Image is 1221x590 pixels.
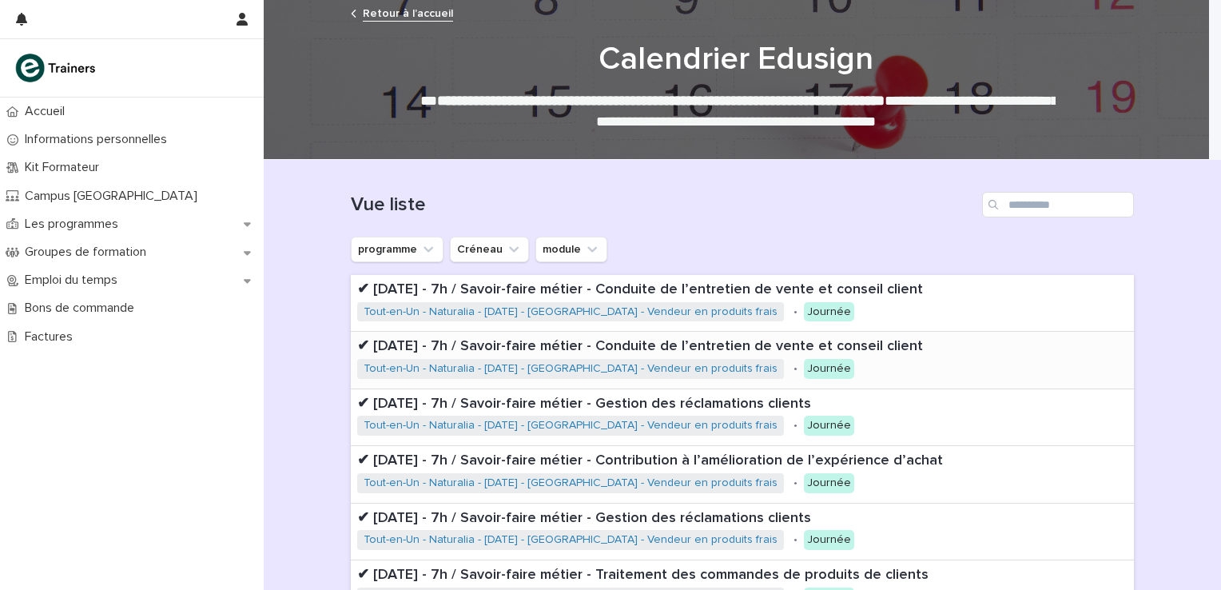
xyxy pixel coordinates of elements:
[18,301,147,316] p: Bons de commande
[804,416,854,436] div: Journée
[357,396,1128,413] p: ✔ [DATE] - 7h / Savoir-faire métier - Gestion des réclamations clients
[364,476,778,490] a: Tout-en-Un - Naturalia - [DATE] - [GEOGRAPHIC_DATA] - Vendeur en produits frais
[793,476,797,490] p: •
[351,275,1134,332] a: ✔ [DATE] - 7h / Savoir-faire métier - Conduite de l’entretien de vente et conseil clientTout-en-U...
[364,305,778,319] a: Tout-en-Un - Naturalia - [DATE] - [GEOGRAPHIC_DATA] - Vendeur en produits frais
[364,419,778,433] a: Tout-en-Un - Naturalia - [DATE] - [GEOGRAPHIC_DATA] - Vendeur en produits frais
[344,40,1128,78] h1: Calendrier Edusign
[18,329,86,345] p: Factures
[351,504,1134,560] a: ✔ [DATE] - 7h / Savoir-faire métier - Gestion des réclamations clientsTout-en-Un - Naturalia - [D...
[364,477,778,488] font: Tout-en-Un - Naturalia - [DATE] - [GEOGRAPHIC_DATA] - Vendeur en produits frais
[793,419,797,433] p: •
[18,104,78,119] p: Accueil
[357,510,1128,528] p: ✔ [DATE] - 7h / Savoir-faire métier - Gestion des réclamations clients
[364,533,778,547] a: Tout-en-Un - Naturalia - [DATE] - [GEOGRAPHIC_DATA] - Vendeur en produits frais
[364,420,778,431] font: Tout-en-Un - Naturalia - [DATE] - [GEOGRAPHIC_DATA] - Vendeur en produits frais
[18,217,131,232] p: Les programmes
[351,237,443,262] button: programme
[364,534,778,545] font: Tout-en-Un - Naturalia - [DATE] - [GEOGRAPHIC_DATA] - Vendeur en produits frais
[982,192,1134,217] input: Rechercher
[18,273,130,288] p: Emploi du temps
[364,362,778,376] a: Tout-en-Un - Naturalia - [DATE] - [GEOGRAPHIC_DATA] - Vendeur en produits frais
[364,306,778,317] font: Tout-en-Un - Naturalia - [DATE] - [GEOGRAPHIC_DATA] - Vendeur en produits frais
[804,530,854,550] div: Journée
[804,302,854,322] div: Journée
[793,305,797,319] p: •
[351,389,1134,446] a: ✔ [DATE] - 7h / Savoir-faire métier - Gestion des réclamations clientsTout-en-Un - Naturalia - [D...
[364,363,778,374] font: Tout-en-Un - Naturalia - [DATE] - [GEOGRAPHIC_DATA] - Vendeur en produits frais
[13,52,101,84] img: K0CqGN7SDeD6s4JG8KQk
[450,237,529,262] button: Créneau
[351,193,976,217] h1: Vue liste
[18,189,210,204] p: Campus [GEOGRAPHIC_DATA]
[793,533,797,547] p: •
[357,452,1128,470] p: ✔ [DATE] - 7h / Savoir-faire métier - Contribution à l’amélioration de l’expérience d’achat
[18,160,112,175] p: Kit Formateur
[535,237,607,262] button: module
[351,446,1134,503] a: ✔ [DATE] - 7h / Savoir-faire métier - Contribution à l’amélioration de l’expérience d’achatTout-e...
[357,338,1128,356] p: ✔ [DATE] - 7h / Savoir-faire métier - Conduite de l’entretien de vente et conseil client
[363,3,453,22] a: Retour à l’accueil
[351,332,1134,389] a: ✔ [DATE] - 7h / Savoir-faire métier - Conduite de l’entretien de vente et conseil clientTout-en-U...
[804,359,854,379] div: Journée
[804,473,854,493] div: Journée
[357,281,1128,299] p: ✔ [DATE] - 7h / Savoir-faire métier - Conduite de l’entretien de vente et conseil client
[793,362,797,376] p: •
[18,245,159,260] p: Groupes de formation
[357,567,1128,584] p: ✔ [DATE] - 7h / Savoir-faire métier - Traitement des commandes de produits de clients
[18,132,180,147] p: Informations personnelles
